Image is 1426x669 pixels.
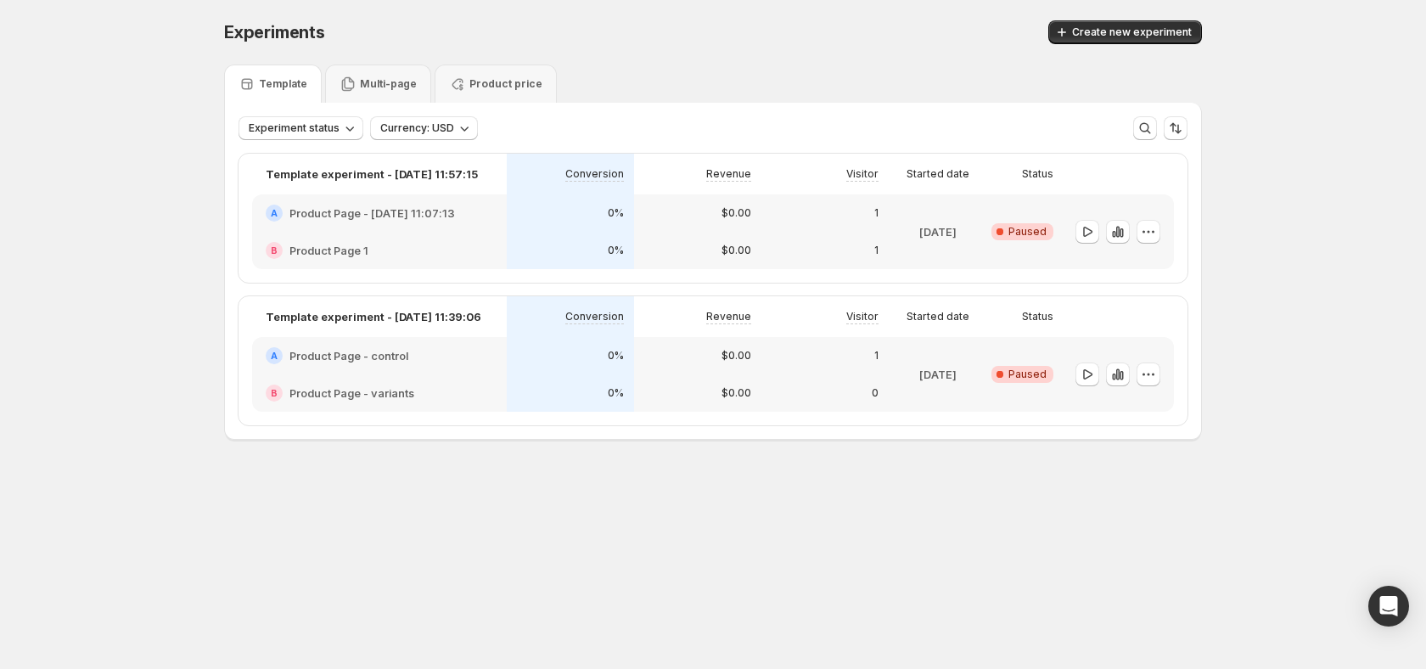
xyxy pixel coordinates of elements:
span: Paused [1008,225,1047,239]
p: Template experiment - [DATE] 11:39:06 [266,308,481,325]
p: 0% [608,349,624,363]
p: Template [259,77,307,91]
span: Experiments [224,22,325,42]
p: Visitor [846,310,879,323]
button: Sort the results [1164,116,1187,140]
p: Revenue [706,310,751,323]
p: Revenue [706,167,751,181]
h2: B [271,245,278,256]
button: Create new experiment [1048,20,1202,44]
p: Status [1022,167,1053,181]
button: Currency: USD [370,116,478,140]
p: $0.00 [721,206,751,220]
h2: B [271,388,278,398]
p: Conversion [565,310,624,323]
p: [DATE] [919,366,957,383]
p: 1 [874,206,879,220]
p: 0 [872,386,879,400]
p: $0.00 [721,349,751,363]
h2: A [271,208,278,218]
p: Visitor [846,167,879,181]
p: $0.00 [721,244,751,257]
p: [DATE] [919,223,957,240]
p: 0% [608,206,624,220]
h2: Product Page - control [289,347,408,364]
p: Conversion [565,167,624,181]
p: Status [1022,310,1053,323]
span: Paused [1008,368,1047,381]
p: $0.00 [721,386,751,400]
p: Template experiment - [DATE] 11:57:15 [266,166,478,183]
div: Open Intercom Messenger [1368,586,1409,627]
h2: A [271,351,278,361]
h2: Product Page - variants [289,385,414,402]
h2: Product Page - [DATE] 11:07:13 [289,205,455,222]
p: 1 [874,244,879,257]
p: 0% [608,386,624,400]
h2: Product Page 1 [289,242,368,259]
p: Started date [907,167,969,181]
span: Currency: USD [380,121,454,135]
p: 0% [608,244,624,257]
p: Started date [907,310,969,323]
p: Multi-page [360,77,417,91]
button: Experiment status [239,116,363,140]
p: 1 [874,349,879,363]
p: Product price [469,77,542,91]
span: Experiment status [249,121,340,135]
span: Create new experiment [1072,25,1192,39]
